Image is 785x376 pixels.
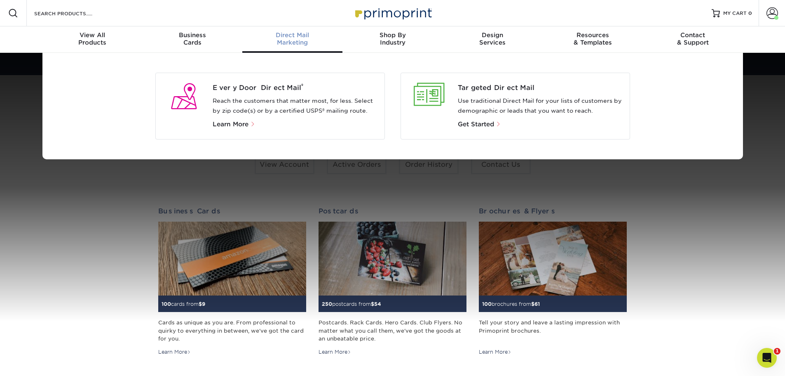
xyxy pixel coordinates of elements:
[479,319,627,343] div: Tell your story and leave a lasting impression with Primoprint brochures.
[443,31,543,46] div: Services
[33,8,114,18] input: SEARCH PRODUCTS.....
[319,348,351,356] div: Learn More
[319,319,466,343] div: Postcards. Rack Cards. Hero Cards. Club Flyers. No matter what you call them, we've got the goods...
[42,31,143,46] div: Products
[443,26,543,53] a: DesignServices
[342,31,443,46] div: Industry
[643,31,743,39] span: Contact
[342,31,443,39] span: Shop By
[543,26,643,53] a: Resources& Templates
[213,83,378,93] span: Every Door Direct Mail
[351,4,434,22] img: Primoprint
[42,26,143,53] a: View AllProducts
[443,31,543,39] span: Design
[543,31,643,39] span: Resources
[158,348,191,356] div: Learn More
[242,31,342,46] div: Marketing
[643,26,743,53] a: Contact& Support
[723,10,747,17] span: MY CART
[242,26,342,53] a: Direct MailMarketing
[142,26,242,53] a: BusinessCards
[158,319,306,343] div: Cards as unique as you are. From professional to quirky to everything in between, we've got the c...
[543,31,643,46] div: & Templates
[42,31,143,39] span: View All
[142,31,242,46] div: Cards
[301,83,303,89] sup: ®
[142,31,242,39] span: Business
[748,10,752,16] span: 0
[213,96,378,116] p: Reach the customers that matter most, for less. Select by zip code(s) or by a certified USPS® mai...
[242,31,342,39] span: Direct Mail
[342,26,443,53] a: Shop ByIndustry
[458,96,623,116] p: Use traditional Direct Mail for your lists of customers by demographic or leads that you want to ...
[458,121,501,128] a: Get Started
[757,348,777,368] iframe: Intercom live chat
[643,31,743,46] div: & Support
[458,121,494,128] span: Get Started
[213,121,259,128] a: Learn More
[774,348,780,355] span: 1
[458,83,623,93] a: Targeted Direct Mail
[479,348,511,356] div: Learn More
[213,121,248,128] span: Learn More
[213,83,378,93] a: Every Door Direct Mail®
